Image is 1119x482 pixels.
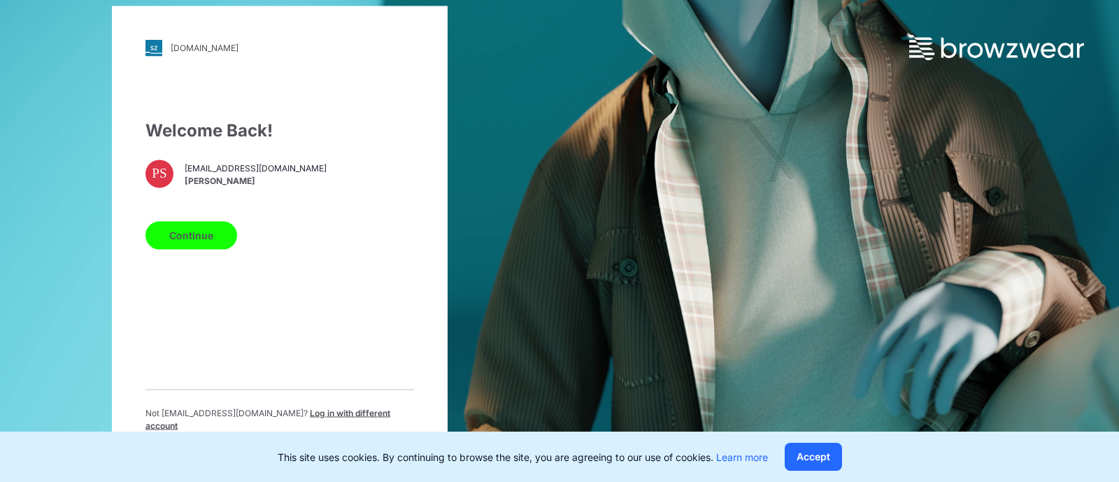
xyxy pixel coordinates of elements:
[185,162,327,175] span: [EMAIL_ADDRESS][DOMAIN_NAME]
[716,451,768,463] a: Learn more
[145,39,162,56] img: svg+xml;base64,PHN2ZyB3aWR0aD0iMjgiIGhlaWdodD0iMjgiIHZpZXdCb3g9IjAgMCAyOCAyOCIgZmlsbD0ibm9uZSIgeG...
[278,450,768,465] p: This site uses cookies. By continuing to browse the site, you are agreeing to our use of cookies.
[145,406,414,432] p: Not [EMAIL_ADDRESS][DOMAIN_NAME] ?
[145,118,414,143] div: Welcome Back!
[785,443,842,471] button: Accept
[145,221,237,249] button: Continue
[145,39,414,56] a: [DOMAIN_NAME]
[171,43,238,53] div: [DOMAIN_NAME]
[145,160,173,187] div: PS
[909,35,1084,60] img: browzwear-logo.73288ffb.svg
[185,175,327,187] span: [PERSON_NAME]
